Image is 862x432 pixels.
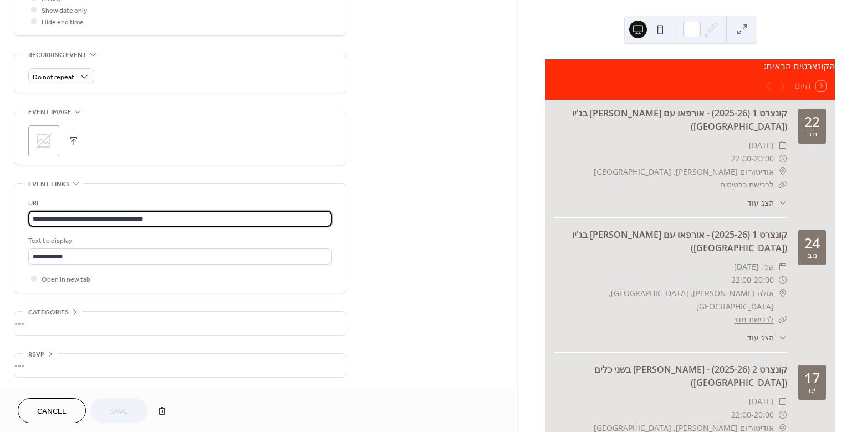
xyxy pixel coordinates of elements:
[747,197,787,209] button: ​הצג עוד
[778,313,787,326] div: ​
[28,307,69,318] span: Categories
[754,152,774,165] span: 20:00
[545,59,835,73] div: הקונצרטים הבאים:
[28,197,330,209] div: URL
[749,139,774,152] span: [DATE]
[751,273,754,287] span: -
[14,354,346,377] div: •••
[42,274,90,286] span: Open in new tab
[808,252,817,260] div: נוב
[42,17,84,28] span: Hide end time
[778,139,787,152] div: ​
[734,260,774,273] span: שני, [DATE]
[804,236,820,250] div: 24
[594,363,787,389] a: קונצרט 2 (2025-26) - [PERSON_NAME] בשני כלים ([GEOGRAPHIC_DATA])
[809,387,815,394] div: ינו
[14,312,346,335] div: •••
[18,398,86,423] button: Cancel
[28,349,44,360] span: RSVP
[754,408,774,421] span: 20:00
[28,125,59,156] div: ;
[572,107,787,133] a: קונצרט 1 (2025-26) - אורפאו עם [PERSON_NAME] בג'יו ([GEOGRAPHIC_DATA])
[572,228,787,254] a: קונצרט 1 (2025-26) - אורפאו עם [PERSON_NAME] בג'יו ([GEOGRAPHIC_DATA])
[778,287,787,300] div: ​
[734,314,774,324] a: לרכישת מנוי
[778,273,787,287] div: ​
[804,371,820,385] div: 17
[594,165,774,179] span: אודיטוריום [PERSON_NAME], [GEOGRAPHIC_DATA]
[28,106,72,118] span: Event image
[747,332,774,343] span: הצג עוד
[751,152,754,165] span: -
[808,131,817,138] div: נוב
[778,260,787,273] div: ​
[747,197,774,209] span: הצג עוד
[778,197,787,209] div: ​
[778,395,787,408] div: ​
[754,273,774,287] span: 20:00
[37,406,67,418] span: Cancel
[731,408,751,421] span: 22:00
[749,395,774,408] span: [DATE]
[554,287,774,313] span: אולם [PERSON_NAME], [GEOGRAPHIC_DATA], [GEOGRAPHIC_DATA]
[778,152,787,165] div: ​
[778,165,787,179] div: ​
[731,152,751,165] span: 22:00
[28,235,330,247] div: Text to display
[747,332,787,343] button: ​הצג עוד
[804,115,820,129] div: 22
[28,179,70,190] span: Event links
[778,408,787,421] div: ​
[778,178,787,191] div: ​
[731,273,751,287] span: 22:00
[28,49,87,61] span: Recurring event
[751,408,754,421] span: -
[33,71,74,84] span: Do not repeat
[720,179,774,190] a: לרכישת כרטיסים
[42,5,87,17] span: Show date only
[778,332,787,343] div: ​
